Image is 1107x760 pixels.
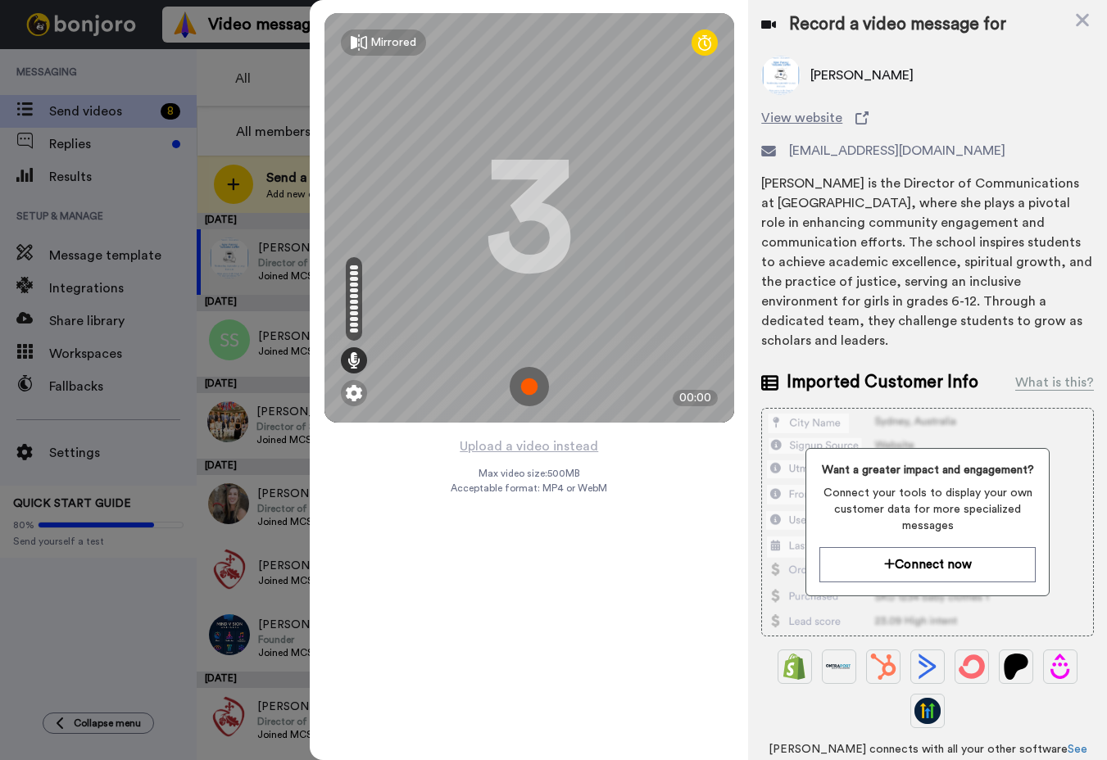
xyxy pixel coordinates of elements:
[782,654,808,680] img: Shopify
[761,108,842,128] span: View website
[673,390,718,406] div: 00:00
[819,485,1035,534] span: Connect your tools to display your own customer data for more specialized messages
[346,385,362,401] img: ic_gear.svg
[761,108,1094,128] a: View website
[510,367,549,406] img: ic_record_start.svg
[789,141,1005,161] span: [EMAIL_ADDRESS][DOMAIN_NAME]
[1015,373,1094,392] div: What is this?
[1003,654,1029,680] img: Patreon
[959,654,985,680] img: ConvertKit
[870,654,896,680] img: Hubspot
[451,482,607,495] span: Acceptable format: MP4 or WebM
[914,654,941,680] img: ActiveCampaign
[1047,654,1073,680] img: Drip
[914,698,941,724] img: GoHighLevel
[479,467,580,480] span: Max video size: 500 MB
[819,462,1035,478] span: Want a greater impact and engagement?
[819,547,1035,582] button: Connect now
[484,156,574,279] div: 3
[826,654,852,680] img: Ontraport
[787,370,978,395] span: Imported Customer Info
[761,174,1094,351] div: [PERSON_NAME] is the Director of Communications at [GEOGRAPHIC_DATA], where she plays a pivotal r...
[455,436,603,457] button: Upload a video instead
